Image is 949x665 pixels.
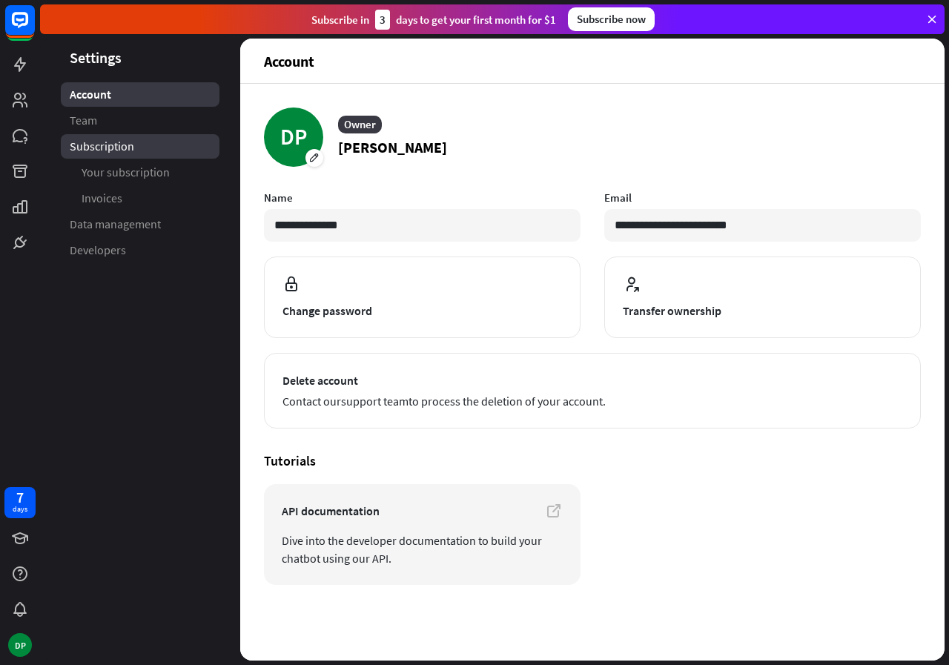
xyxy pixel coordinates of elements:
a: support team [341,394,409,408]
button: Open LiveChat chat widget [12,6,56,50]
span: Your subscription [82,165,170,180]
p: [PERSON_NAME] [338,136,447,159]
span: Subscription [70,139,134,154]
a: Invoices [61,186,219,211]
span: Dive into the developer documentation to build your chatbot using our API. [282,532,563,567]
div: 7 [16,491,24,504]
header: Account [240,39,945,83]
a: API documentation Dive into the developer documentation to build your chatbot using our API. [264,484,581,585]
div: Subscribe now [568,7,655,31]
span: Transfer ownership [623,302,902,320]
div: 3 [375,10,390,30]
div: Owner [338,116,382,133]
a: Team [61,108,219,133]
h4: Tutorials [264,452,921,469]
div: Subscribe in days to get your first month for $1 [311,10,556,30]
span: API documentation [282,502,563,520]
span: Team [70,113,97,128]
a: 7 days [4,487,36,518]
a: Your subscription [61,160,219,185]
button: Change password [264,257,581,338]
span: Contact our to process the deletion of your account. [282,392,902,410]
div: days [13,504,27,515]
label: Email [604,191,921,205]
div: DP [264,107,323,167]
button: Delete account Contact oursupport teamto process the deletion of your account. [264,353,921,429]
a: Subscription [61,134,219,159]
span: Account [70,87,111,102]
span: Invoices [82,191,122,206]
span: Developers [70,242,126,258]
label: Name [264,191,581,205]
button: Transfer ownership [604,257,921,338]
a: Developers [61,238,219,262]
span: Change password [282,302,562,320]
header: Settings [40,47,240,67]
div: DP [8,633,32,657]
a: Data management [61,212,219,236]
span: Data management [70,216,161,232]
span: Delete account [282,371,902,389]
